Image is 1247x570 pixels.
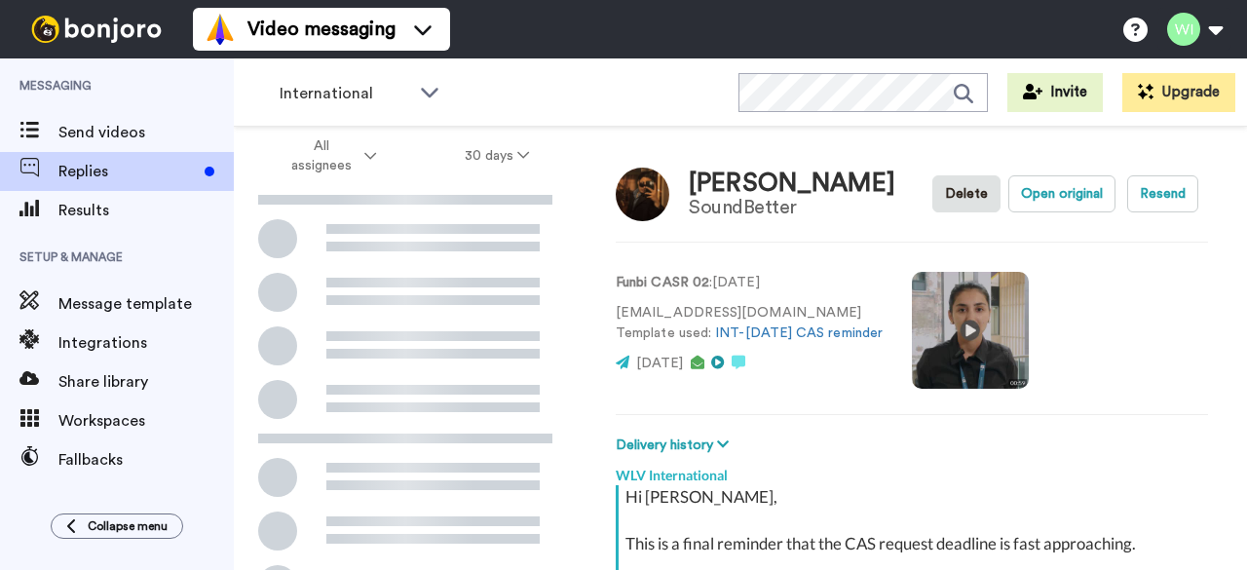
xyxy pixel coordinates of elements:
img: bj-logo-header-white.svg [23,16,170,43]
span: Results [58,199,234,222]
div: SoundBetter [689,197,895,218]
button: Collapse menu [51,513,183,539]
button: 30 days [421,138,574,173]
span: Workspaces [58,409,234,433]
span: [DATE] [636,357,683,370]
p: [EMAIL_ADDRESS][DOMAIN_NAME] Template used: [616,303,883,344]
a: INT-[DATE] CAS reminder [715,326,883,340]
span: Replies [58,160,197,183]
span: All assignees [282,136,360,175]
div: WLV International [616,456,1208,485]
button: Upgrade [1122,73,1235,112]
span: Send videos [58,121,234,144]
span: International [280,82,410,105]
button: Open original [1008,175,1115,212]
span: Video messaging [247,16,396,43]
img: Image of Sujal Bhandari [616,168,669,221]
p: : [DATE] [616,273,883,293]
button: Delivery history [616,435,735,456]
img: vm-color.svg [205,14,236,45]
button: Invite [1007,73,1103,112]
span: Integrations [58,331,234,355]
span: Fallbacks [58,448,234,472]
button: All assignees [238,129,421,183]
span: Collapse menu [88,518,168,534]
strong: Funbi CASR 02 [616,276,709,289]
span: Message template [58,292,234,316]
button: Delete [932,175,1001,212]
span: Share library [58,370,234,394]
button: Resend [1127,175,1198,212]
div: [PERSON_NAME] [689,170,895,198]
